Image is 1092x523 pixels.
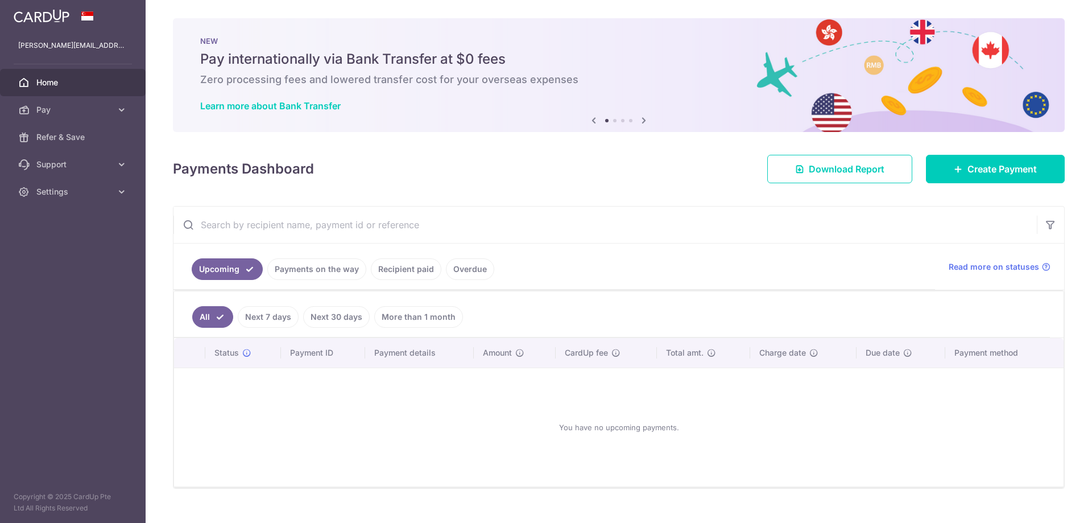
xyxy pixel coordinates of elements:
span: Amount [483,347,512,359]
span: Status [214,347,239,359]
img: Bank transfer banner [173,18,1065,132]
a: Next 7 days [238,306,299,328]
span: Create Payment [967,162,1037,176]
img: CardUp [14,9,69,23]
span: Support [36,159,111,170]
p: [PERSON_NAME][EMAIL_ADDRESS][DOMAIN_NAME] [18,40,127,51]
span: Refer & Save [36,131,111,143]
th: Payment ID [281,338,365,368]
a: More than 1 month [374,306,463,328]
h6: Zero processing fees and lowered transfer cost for your overseas expenses [200,73,1037,87]
input: Search by recipient name, payment id or reference [173,207,1037,243]
span: Download Report [809,162,884,176]
span: Read more on statuses [949,261,1039,273]
h5: Pay internationally via Bank Transfer at $0 fees [200,50,1037,68]
a: Upcoming [192,258,263,280]
a: All [192,306,233,328]
span: Pay [36,104,111,116]
span: Home [36,77,111,88]
span: Due date [866,347,900,359]
a: Download Report [767,155,912,183]
th: Payment method [945,338,1064,368]
a: Overdue [446,258,494,280]
span: Total amt. [666,347,704,359]
a: Read more on statuses [949,261,1050,273]
span: Charge date [759,347,806,359]
a: Learn more about Bank Transfer [200,100,341,112]
a: Create Payment [926,155,1065,183]
a: Payments on the way [267,258,366,280]
span: Settings [36,186,111,197]
th: Payment details [365,338,474,368]
span: CardUp fee [565,347,608,359]
p: NEW [200,36,1037,46]
div: You have no upcoming payments. [188,377,1050,477]
a: Recipient paid [371,258,441,280]
a: Next 30 days [303,306,370,328]
h4: Payments Dashboard [173,159,314,179]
